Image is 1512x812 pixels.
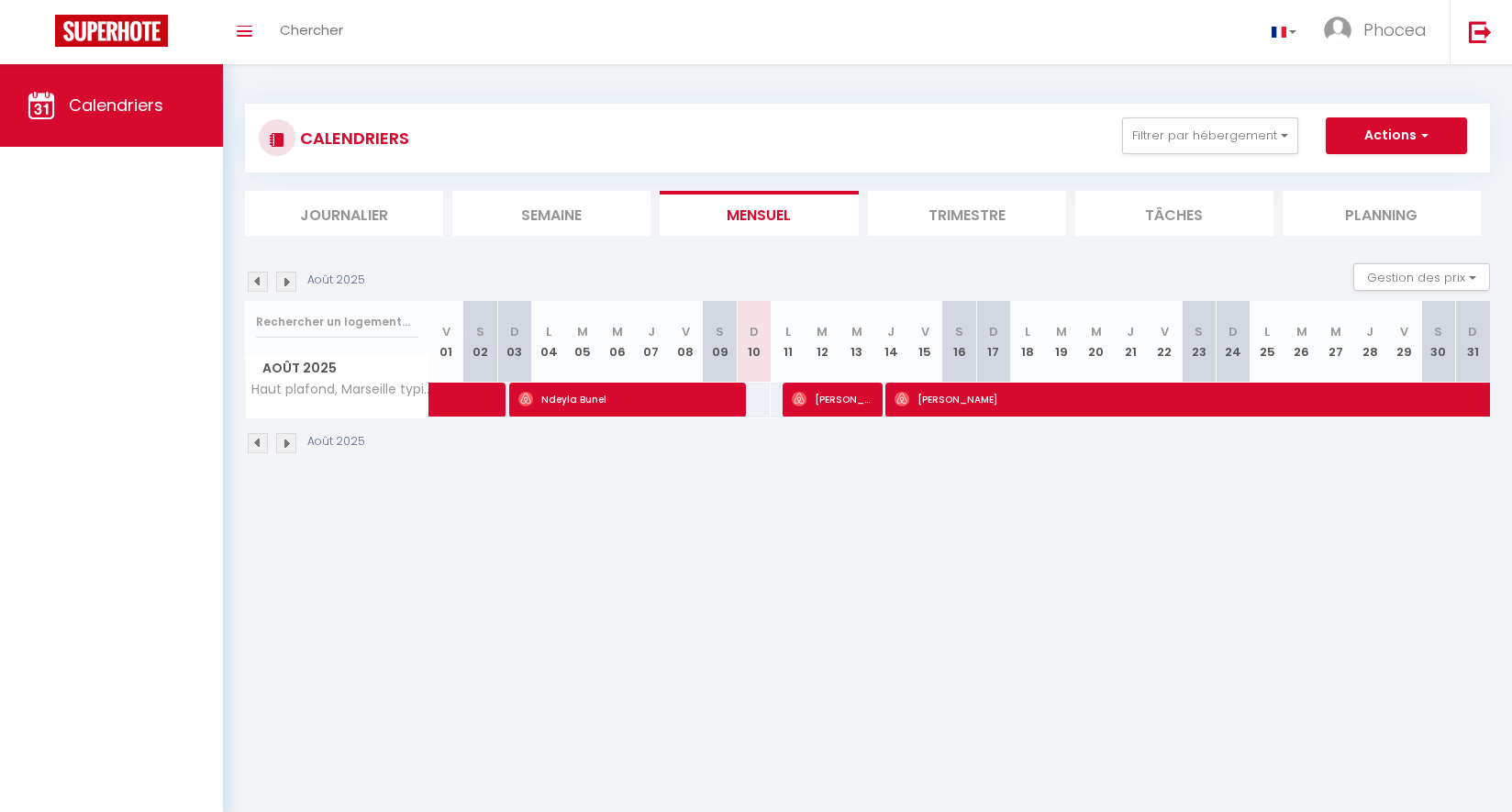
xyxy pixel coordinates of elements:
[1045,301,1079,383] th: 19
[976,301,1010,383] th: 17
[1182,301,1216,383] th: 23
[1127,323,1134,340] abbr: J
[497,301,531,383] th: 03
[921,323,929,340] abbr: V
[249,383,432,396] span: Haut plafond, Marseille typique
[1091,323,1102,340] abbr: M
[750,323,759,340] abbr: D
[851,323,862,340] abbr: M
[989,323,998,340] abbr: D
[1113,301,1147,383] th: 21
[1079,301,1113,383] th: 20
[1075,191,1273,236] li: Tâches
[1251,301,1284,383] th: 25
[908,301,942,383] th: 15
[510,323,519,340] abbr: D
[429,301,463,383] th: 01
[868,191,1066,236] li: Trimestre
[246,355,428,382] span: Août 2025
[295,117,409,159] h3: CALENDRIERS
[280,20,343,39] span: Chercher
[1330,323,1341,340] abbr: M
[1161,323,1169,340] abbr: V
[1326,117,1467,154] button: Actions
[1296,323,1307,340] abbr: M
[1011,301,1045,383] th: 18
[1056,323,1067,340] abbr: M
[1284,301,1318,383] th: 26
[703,301,737,383] th: 09
[307,272,365,289] p: Août 2025
[1318,301,1352,383] th: 27
[716,323,724,340] abbr: S
[785,323,791,340] abbr: L
[1434,323,1442,340] abbr: S
[546,323,551,340] abbr: L
[612,323,623,340] abbr: M
[1353,301,1387,383] th: 28
[531,301,565,383] th: 04
[682,323,690,340] abbr: V
[245,191,443,236] li: Journalier
[1324,17,1351,44] img: ...
[1264,323,1270,340] abbr: L
[1363,18,1427,41] span: Phocea
[873,301,907,383] th: 14
[737,301,771,383] th: 10
[634,301,668,383] th: 07
[648,323,655,340] abbr: J
[463,301,497,383] th: 02
[1366,323,1373,340] abbr: J
[566,301,600,383] th: 05
[452,191,650,236] li: Semaine
[817,323,828,340] abbr: M
[1468,323,1477,340] abbr: D
[1400,323,1408,340] abbr: V
[1421,301,1455,383] th: 30
[442,323,450,340] abbr: V
[1216,301,1250,383] th: 24
[955,323,963,340] abbr: S
[55,15,168,47] img: Super Booking
[577,323,588,340] abbr: M
[256,306,418,339] input: Rechercher un logement...
[1025,323,1030,340] abbr: L
[887,323,895,340] abbr: J
[476,323,484,340] abbr: S
[1195,323,1203,340] abbr: S
[771,301,805,383] th: 11
[69,94,163,117] span: Calendriers
[806,301,839,383] th: 12
[1148,301,1182,383] th: 22
[1455,301,1490,383] th: 31
[669,301,703,383] th: 08
[1228,323,1238,340] abbr: D
[1122,117,1298,154] button: Filtrer par hébergement
[1353,263,1490,291] button: Gestion des prix
[1387,301,1421,383] th: 29
[660,191,858,236] li: Mensuel
[307,433,365,450] p: Août 2025
[1469,20,1492,43] img: logout
[942,301,976,383] th: 16
[839,301,873,383] th: 13
[792,382,871,417] span: [PERSON_NAME]
[1283,191,1481,236] li: Planning
[518,382,733,417] span: Ndeyla Bunel
[600,301,634,383] th: 06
